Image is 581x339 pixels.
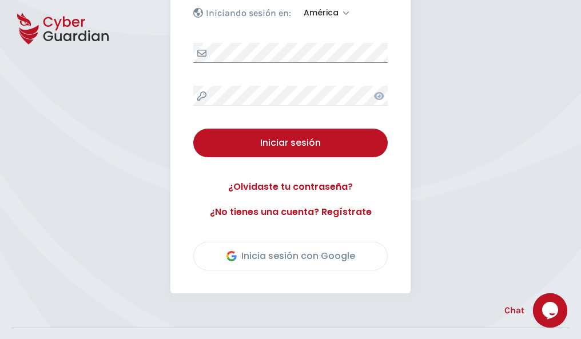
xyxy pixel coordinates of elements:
button: Inicia sesión con Google [193,242,388,270]
span: Chat [504,304,524,317]
iframe: chat widget [533,293,570,328]
a: ¿No tienes una cuenta? Regístrate [193,205,388,219]
div: Iniciar sesión [202,136,379,150]
a: ¿Olvidaste tu contraseña? [193,180,388,194]
button: Iniciar sesión [193,129,388,157]
div: Inicia sesión con Google [226,249,355,263]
